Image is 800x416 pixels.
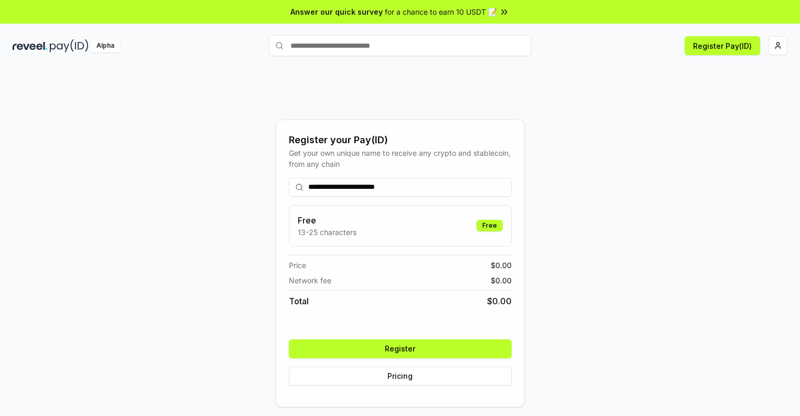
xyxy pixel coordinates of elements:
[385,6,497,17] span: for a chance to earn 10 USDT 📝
[487,295,512,307] span: $ 0.00
[298,227,356,238] p: 13-25 characters
[289,295,309,307] span: Total
[13,39,48,52] img: reveel_dark
[289,275,331,286] span: Network fee
[685,36,760,55] button: Register Pay(ID)
[491,260,512,271] span: $ 0.00
[477,220,503,231] div: Free
[289,147,512,169] div: Get your own unique name to receive any crypto and stablecoin, from any chain
[290,6,383,17] span: Answer our quick survey
[91,39,120,52] div: Alpha
[298,214,356,227] h3: Free
[289,260,306,271] span: Price
[289,133,512,147] div: Register your Pay(ID)
[491,275,512,286] span: $ 0.00
[50,39,89,52] img: pay_id
[289,367,512,386] button: Pricing
[289,339,512,358] button: Register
